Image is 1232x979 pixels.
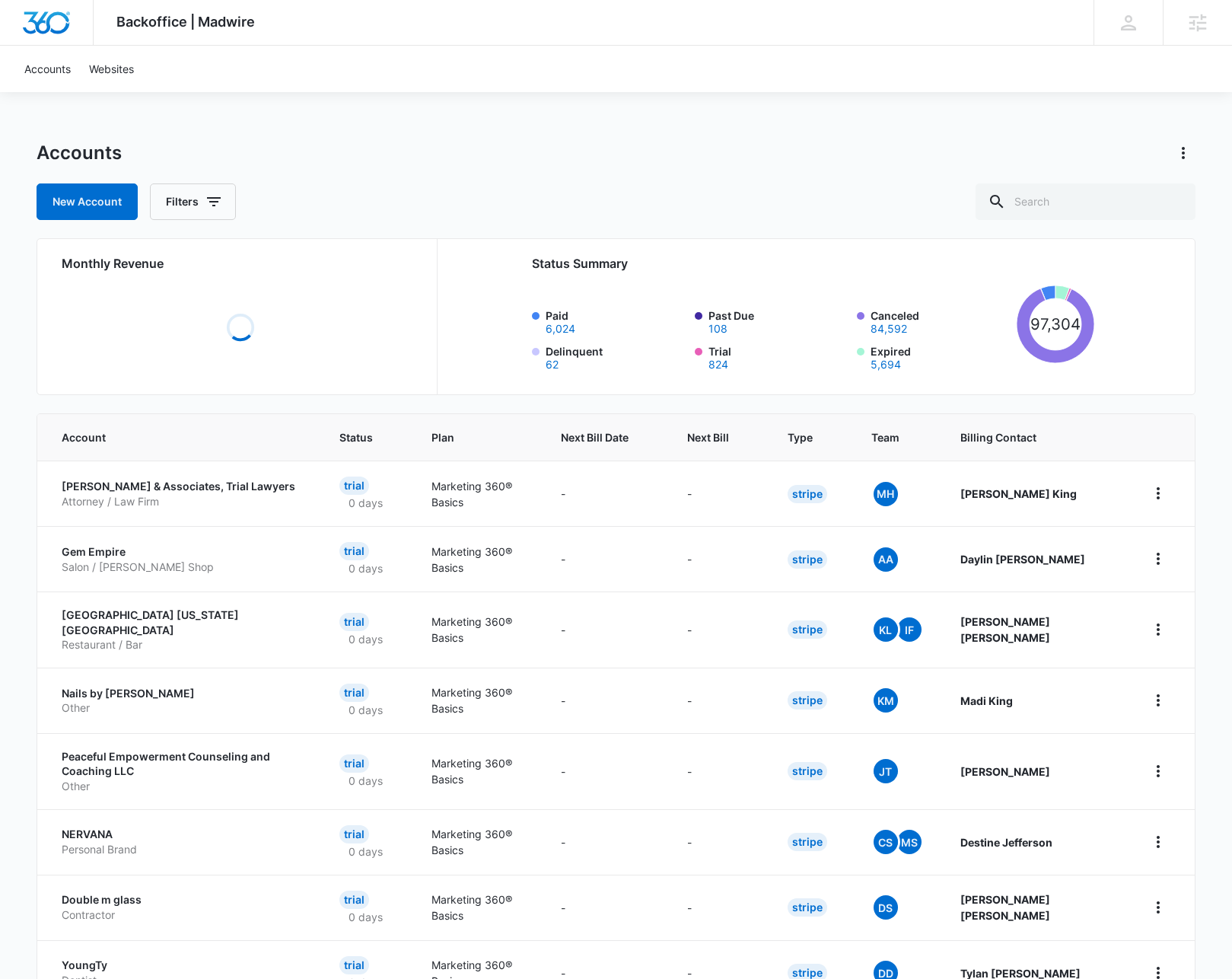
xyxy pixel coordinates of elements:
[339,754,369,773] div: Trial
[788,898,827,917] div: Stripe
[62,686,303,701] p: Nails by [PERSON_NAME]
[960,765,1050,778] strong: [PERSON_NAME]
[150,183,236,220] button: Filters
[37,183,138,220] a: New Account
[874,895,898,920] span: DS
[871,429,902,445] span: Team
[431,478,524,510] p: Marketing 360® Basics
[62,637,303,652] p: Restaurant / Bar
[788,691,827,710] div: Stripe
[62,892,303,907] p: Double m glass
[897,617,922,642] span: IF
[669,875,769,940] td: -
[871,343,1011,370] label: Expired
[339,891,369,909] div: Trial
[708,308,848,334] label: Past Due
[62,479,303,509] a: [PERSON_NAME] & Associates, Trial LawyersAttorney / Law Firm
[62,700,303,716] p: Other
[62,842,303,857] p: Personal Brand
[687,429,729,445] span: Next Bill
[339,542,369,560] div: Trial
[62,907,303,923] p: Contractor
[1146,830,1170,854] button: home
[960,487,1077,500] strong: [PERSON_NAME] King
[339,631,392,647] p: 0 days
[62,827,303,856] a: NERVANAPersonal Brand
[62,429,281,445] span: Account
[669,809,769,875] td: -
[62,827,303,842] p: NERVANA
[339,773,392,789] p: 0 days
[62,686,303,716] a: Nails by [PERSON_NAME]Other
[1146,688,1170,713] button: home
[431,826,524,858] p: Marketing 360® Basics
[339,909,392,925] p: 0 days
[1146,895,1170,920] button: home
[532,254,1094,273] h2: Status Summary
[339,684,369,702] div: Trial
[62,958,303,973] p: YoungTy
[543,526,669,592] td: -
[80,46,143,92] a: Websites
[431,755,524,787] p: Marketing 360® Basics
[874,547,898,572] span: AA
[431,614,524,646] p: Marketing 360® Basics
[1146,481,1170,505] button: home
[546,324,575,334] button: Paid
[960,893,1050,922] strong: [PERSON_NAME] [PERSON_NAME]
[37,142,122,164] h1: Accounts
[543,461,669,526] td: -
[669,526,769,592] td: -
[871,324,907,334] button: Canceled
[788,833,827,851] div: Stripe
[874,617,898,642] span: KL
[62,749,303,779] p: Peaceful Empowerment Counseling and Coaching LLC
[339,495,392,511] p: 0 days
[339,429,373,445] span: Status
[62,479,303,494] p: [PERSON_NAME] & Associates, Trial Lawyers
[431,429,524,445] span: Plan
[543,809,669,875] td: -
[431,684,524,716] p: Marketing 360® Basics
[543,592,669,668] td: -
[871,308,1011,334] label: Canceled
[788,620,827,639] div: Stripe
[339,702,392,718] p: 0 days
[874,830,898,854] span: CS
[669,733,769,809] td: -
[1146,759,1170,783] button: home
[546,308,686,334] label: Paid
[960,694,1013,707] strong: Madi King
[788,762,827,780] div: Stripe
[62,779,303,794] p: Other
[871,359,901,370] button: Expired
[62,544,303,560] p: Gem Empire
[543,733,669,809] td: -
[339,956,369,974] div: Trial
[669,461,769,526] td: -
[874,482,898,506] span: MH
[960,553,1085,566] strong: Daylin [PERSON_NAME]
[1146,547,1170,571] button: home
[1030,314,1081,333] tspan: 97,304
[874,688,898,713] span: KM
[431,891,524,923] p: Marketing 360® Basics
[960,836,1052,849] strong: Destine Jefferson
[62,494,303,509] p: Attorney / Law Firm
[15,46,80,92] a: Accounts
[976,183,1195,220] input: Search
[708,324,727,334] button: Past Due
[788,485,827,503] div: Stripe
[62,544,303,574] a: Gem EmpireSalon / [PERSON_NAME] Shop
[339,560,392,576] p: 0 days
[339,477,369,495] div: Trial
[708,359,728,370] button: Trial
[62,749,303,794] a: Peaceful Empowerment Counseling and Coaching LLCOther
[62,892,303,922] a: Double m glassContractor
[1146,617,1170,642] button: home
[62,607,303,637] p: [GEOGRAPHIC_DATA] [US_STATE][GEOGRAPHIC_DATA]
[788,550,827,569] div: Stripe
[339,613,369,631] div: Trial
[546,343,686,370] label: Delinquent
[62,254,419,273] h2: Monthly Revenue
